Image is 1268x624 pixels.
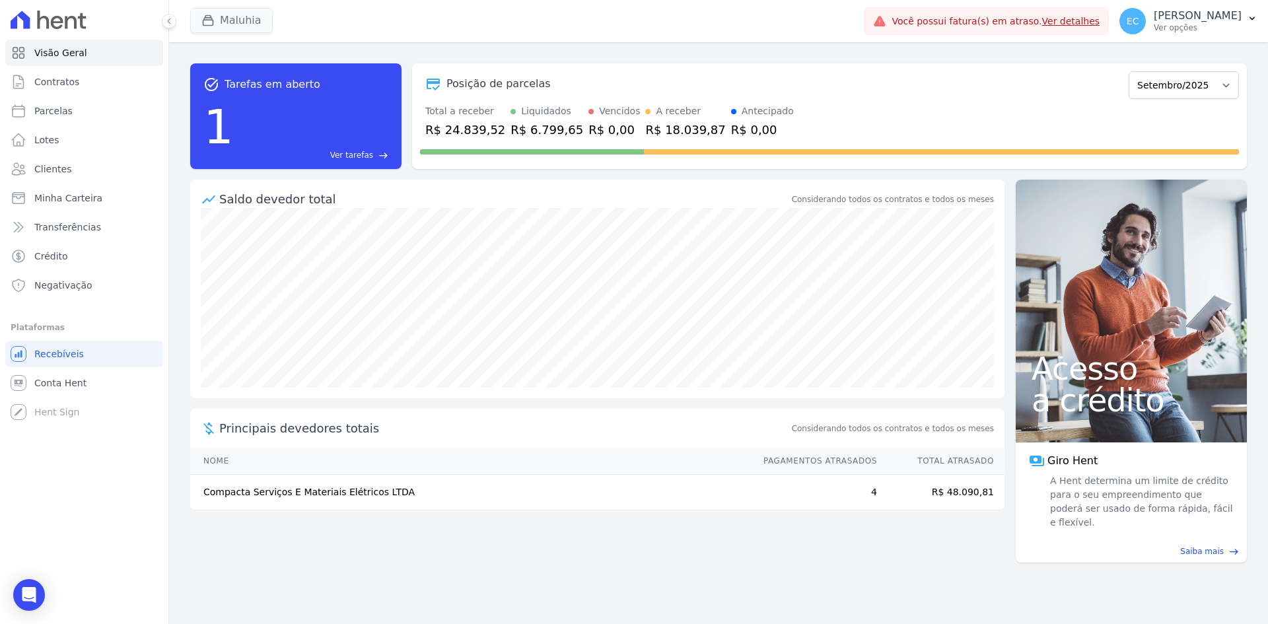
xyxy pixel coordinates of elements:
span: east [378,151,388,160]
td: R$ 48.090,81 [878,475,1004,510]
p: [PERSON_NAME] [1154,9,1242,22]
div: R$ 24.839,52 [425,121,505,139]
div: Total a receber [425,104,505,118]
span: Recebíveis [34,347,84,361]
span: Lotes [34,133,59,147]
div: Vencidos [599,104,640,118]
div: Considerando todos os contratos e todos os meses [792,193,994,205]
span: Considerando todos os contratos e todos os meses [792,423,994,434]
button: Maluhia [190,8,273,33]
div: A receber [656,104,701,118]
a: Ver tarefas east [239,149,388,161]
th: Nome [190,448,751,475]
span: EC [1127,17,1139,26]
a: Ver detalhes [1042,16,1100,26]
a: Minha Carteira [5,185,163,211]
div: Open Intercom Messenger [13,579,45,611]
span: Acesso [1032,353,1231,384]
span: Principais devedores totais [219,419,789,437]
span: a crédito [1032,384,1231,416]
span: Giro Hent [1047,453,1098,469]
div: Plataformas [11,320,158,335]
button: EC [PERSON_NAME] Ver opções [1109,3,1268,40]
span: Tarefas em aberto [225,77,320,92]
div: 1 [203,92,234,161]
div: Antecipado [742,104,794,118]
div: R$ 0,00 [588,121,640,139]
a: Saiba mais east [1024,545,1239,557]
div: Liquidados [521,104,571,118]
span: Você possui fatura(s) em atraso. [892,15,1100,28]
div: Saldo devedor total [219,190,789,208]
a: Crédito [5,243,163,269]
span: task_alt [203,77,219,92]
span: Saiba mais [1180,545,1224,557]
div: Posição de parcelas [446,76,551,92]
div: R$ 6.799,65 [511,121,583,139]
th: Total Atrasado [878,448,1004,475]
span: Crédito [34,250,68,263]
span: Parcelas [34,104,73,118]
span: Conta Hent [34,376,87,390]
a: Negativação [5,272,163,298]
td: Compacta Serviços E Materiais Elétricos LTDA [190,475,751,510]
a: Recebíveis [5,341,163,367]
th: Pagamentos Atrasados [751,448,878,475]
a: Transferências [5,214,163,240]
a: Lotes [5,127,163,153]
span: Clientes [34,162,71,176]
a: Visão Geral [5,40,163,66]
span: A Hent determina um limite de crédito para o seu empreendimento que poderá ser usado de forma ráp... [1047,474,1234,530]
span: east [1229,547,1239,557]
a: Clientes [5,156,163,182]
a: Contratos [5,69,163,95]
a: Conta Hent [5,370,163,396]
div: R$ 0,00 [731,121,794,139]
span: Negativação [34,279,92,292]
span: Visão Geral [34,46,87,59]
p: Ver opções [1154,22,1242,33]
div: R$ 18.039,87 [645,121,725,139]
a: Parcelas [5,98,163,124]
span: Minha Carteira [34,191,102,205]
td: 4 [751,475,878,510]
span: Contratos [34,75,79,88]
span: Ver tarefas [330,149,373,161]
span: Transferências [34,221,101,234]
